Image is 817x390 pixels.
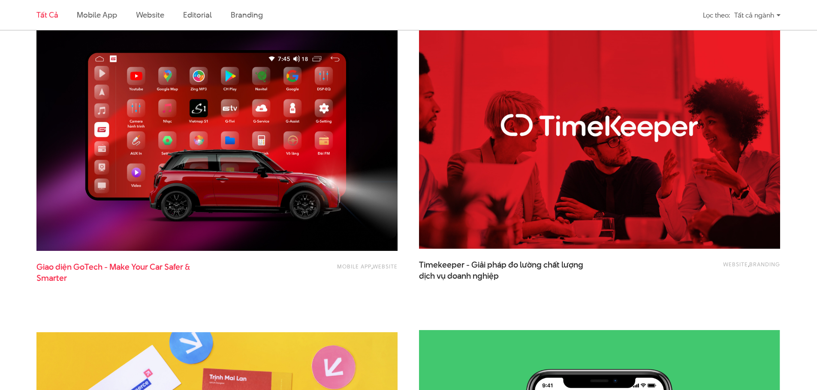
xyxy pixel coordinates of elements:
[419,7,780,249] img: Timekeeper - Giải pháp đo lường chất lượng dịch vu
[419,271,499,282] span: dịch vụ doanh nghiệp
[734,8,781,23] div: Tất cả ngành
[749,260,780,268] a: Branding
[373,262,398,270] a: Website
[253,262,398,279] div: ,
[77,9,117,20] a: Mobile app
[337,262,371,270] a: Mobile app
[36,262,208,283] span: Giao diện GoTech - Make Your Car Safer &
[636,259,780,277] div: ,
[419,259,591,281] a: Timekeeper - Giải pháp đo lường chất lượngdịch vụ doanh nghiệp
[183,9,212,20] a: Editorial
[231,9,262,20] a: Branding
[36,273,67,284] span: Smarter
[723,260,748,268] a: Website
[36,9,398,251] img: Giao diện GoTech - Make Your Car Safer & Smarter
[703,8,730,23] div: Lọc theo:
[36,9,58,20] a: Tất cả
[419,259,591,281] span: Timekeeper - Giải pháp đo lường chất lượng
[136,9,164,20] a: Website
[36,262,208,283] a: Giao diện GoTech - Make Your Car Safer &Smarter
